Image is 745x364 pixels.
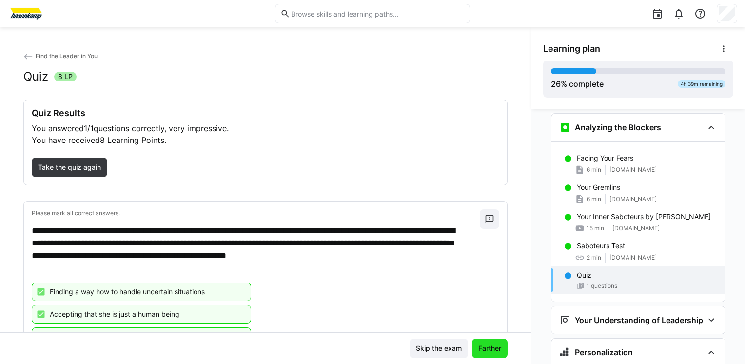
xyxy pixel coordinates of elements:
p: Your Inner Saboteurs by [PERSON_NAME] [577,212,711,222]
span: 15 min [587,224,604,232]
h2: Quiz [23,69,48,84]
h3: Quiz Results [32,108,499,119]
span: 2 min [587,254,601,262]
span: 8 Learning Points [100,135,164,145]
span: Learning plan [543,43,600,54]
span: 26 [551,79,561,89]
p: Finding a way how to handle uncertain situations [50,287,205,297]
span: [DOMAIN_NAME] [609,195,657,203]
p: Saboteurs Test [577,241,625,251]
span: [DOMAIN_NAME] [612,224,660,232]
h3: Analyzing the Blockers [575,122,661,132]
span: 6 min [587,195,601,203]
button: Take the quiz again [32,158,107,177]
span: 8 LP [58,72,73,81]
button: Farther [472,339,508,358]
span: 1/1 [84,123,94,133]
p: Please mark all correct answers. [32,209,480,217]
a: Find the Leader in You [23,52,98,60]
p: Facing Your Fears [577,153,633,163]
button: Skip the exam [410,339,468,358]
span: Skip the exam [414,344,463,353]
p: You answered questions correctly, very impressive. [32,122,499,134]
span: [DOMAIN_NAME] [609,254,657,262]
h3: Your Understanding of Leadership [575,315,703,325]
span: Farther [477,344,503,353]
h3: Personalization [575,347,633,357]
p: Quiz [577,270,591,280]
div: % complete [551,78,604,90]
span: Take the quiz again [37,162,102,172]
p: Accepting that she is just a human being [50,309,179,319]
span: 1 questions [587,282,617,290]
p: You have received . [32,134,499,146]
span: [DOMAIN_NAME] [609,166,657,174]
input: Browse skills and learning paths... [290,9,465,18]
p: Your Gremlins [577,182,620,192]
span: 6 min [587,166,601,174]
span: Find the Leader in You [36,52,98,60]
div: 4h 39m remaining [678,80,725,88]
